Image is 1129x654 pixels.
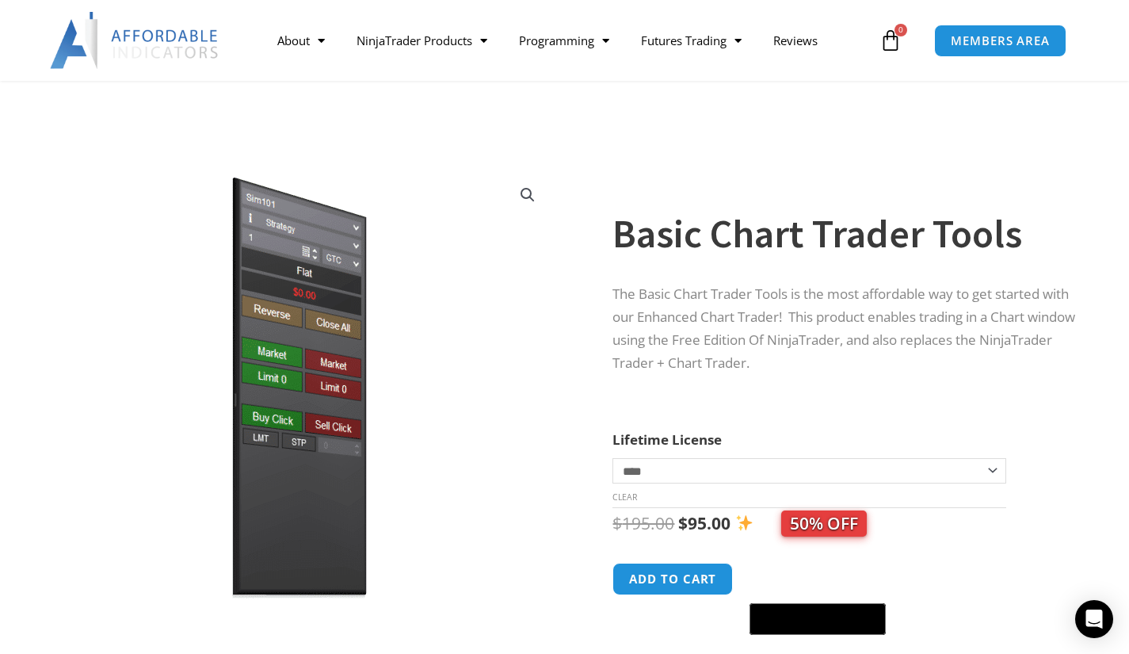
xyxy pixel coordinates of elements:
[261,22,341,59] a: About
[749,603,886,635] button: Buy with GPay
[951,35,1050,47] span: MEMBERS AREA
[934,25,1066,57] a: MEMBERS AREA
[612,512,622,534] span: $
[341,22,503,59] a: NinjaTrader Products
[856,17,925,63] a: 0
[894,24,907,36] span: 0
[261,22,875,59] nav: Menu
[678,512,688,534] span: $
[612,283,1075,375] p: The Basic Chart Trader Tools is the most affordable way to get started with our Enhanced Chart Tr...
[44,169,554,607] img: BasicTools
[612,206,1075,262] h1: Basic Chart Trader Tools
[513,181,542,209] a: View full-screen image gallery
[50,12,220,69] img: LogoAI | Affordable Indicators – NinjaTrader
[503,22,625,59] a: Programming
[746,560,889,599] iframe: Secure express checkout frame
[625,22,757,59] a: Futures Trading
[612,430,722,449] label: Lifetime License
[736,514,753,531] img: ✨
[612,491,637,503] a: Clear options
[678,512,730,534] bdi: 95.00
[1075,600,1113,638] div: Open Intercom Messenger
[757,22,833,59] a: Reviews
[612,512,674,534] bdi: 195.00
[781,511,867,537] span: 50% OFF
[612,563,733,595] button: Add to cart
